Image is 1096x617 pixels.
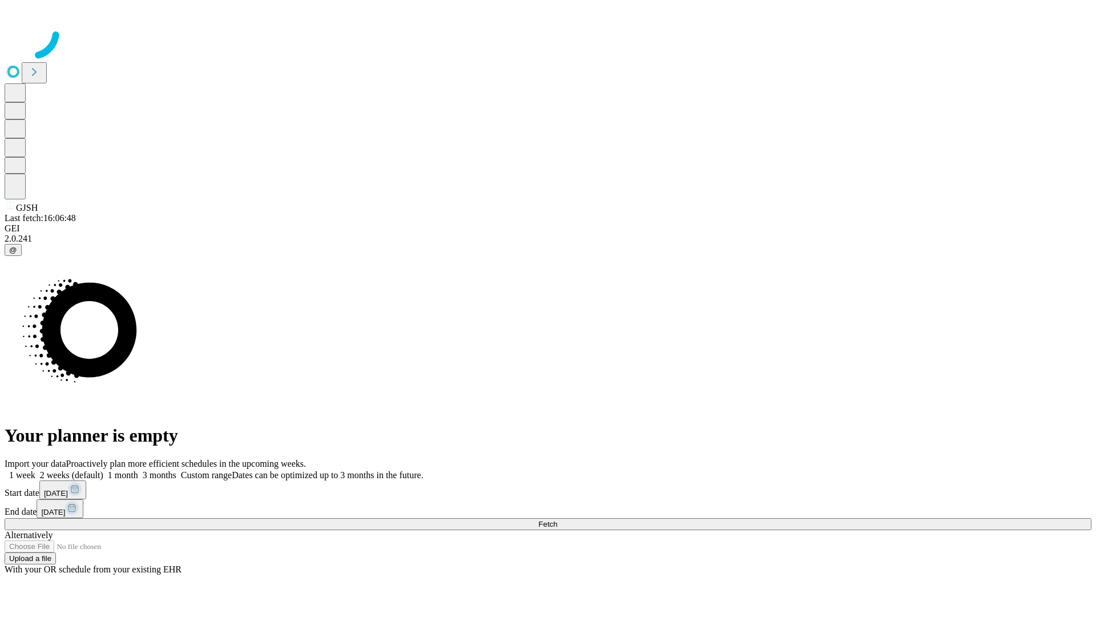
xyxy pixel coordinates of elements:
[40,470,103,480] span: 2 weeks (default)
[5,552,56,564] button: Upload a file
[5,530,53,540] span: Alternatively
[5,518,1091,530] button: Fetch
[66,459,306,468] span: Proactively plan more efficient schedules in the upcoming weeks.
[37,499,83,518] button: [DATE]
[9,470,35,480] span: 1 week
[5,499,1091,518] div: End date
[44,489,68,498] span: [DATE]
[5,244,22,256] button: @
[538,520,557,528] span: Fetch
[5,459,66,468] span: Import your data
[5,564,182,574] span: With your OR schedule from your existing EHR
[5,480,1091,499] div: Start date
[181,470,232,480] span: Custom range
[41,508,65,516] span: [DATE]
[232,470,423,480] span: Dates can be optimized up to 3 months in the future.
[143,470,176,480] span: 3 months
[108,470,138,480] span: 1 month
[5,213,76,223] span: Last fetch: 16:06:48
[9,246,17,254] span: @
[5,234,1091,244] div: 2.0.241
[5,223,1091,234] div: GEI
[39,480,86,499] button: [DATE]
[5,425,1091,446] h1: Your planner is empty
[16,203,38,213] span: GJSH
